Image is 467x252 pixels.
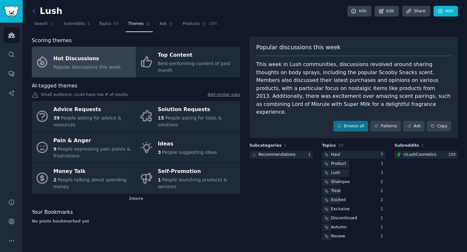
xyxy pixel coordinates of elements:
[158,177,161,182] span: 1
[126,19,153,32] a: Themes
[448,152,458,158] div: 100
[403,121,425,132] a: Ask
[403,152,436,158] div: r/ LushCosmetics
[258,152,295,158] div: Recommendations
[381,188,386,194] div: 2
[322,160,386,168] a: Product3
[381,161,386,167] div: 3
[434,6,458,17] a: Add
[32,101,136,132] a: Advice Requests39People asking for advice & resources
[34,21,48,27] span: Search
[331,215,357,221] div: Discontinued
[136,101,240,132] a: Solution Requests15People asking for tools & solutions
[331,234,345,239] div: Review
[338,143,343,148] span: 10
[322,205,386,213] a: Exclusive1
[331,179,350,185] div: Shampoo
[158,105,237,115] div: Solution Requests
[54,166,133,177] div: Money Talk
[32,219,240,224] div: No posts bookmarked yet
[158,50,237,61] div: Top Content
[370,121,401,132] a: Patterns
[322,178,386,186] a: Shampoo2
[249,151,313,159] a: Recommendations1
[54,177,57,182] span: 2
[322,187,386,195] a: Treat2
[54,115,121,127] span: People asking for advice & resources
[394,151,458,159] a: LushCosmeticsr/LushCosmetics100
[331,161,346,167] div: Product
[162,150,217,155] span: People suggesting ideas
[54,135,133,146] div: Pain & Anger
[322,143,336,149] span: Topics
[333,121,368,132] a: Browse all
[158,166,237,177] div: Self-Promotion
[421,143,424,148] span: 1
[99,21,111,27] span: Topics
[32,163,136,194] a: Money Talk2People talking about spending money
[32,37,72,45] span: Scoring themes
[54,146,57,152] span: 9
[322,223,386,232] a: Autumn1
[158,150,161,155] span: 3
[381,224,386,230] div: 1
[61,19,92,32] a: Subreddits1
[54,146,131,158] span: People expressing pain points & frustrations
[158,61,231,73] span: Best-performing content of past month
[180,19,219,32] a: Products105
[256,43,341,52] span: Popular discussions this week
[322,169,386,177] a: Lush3
[158,139,217,149] div: Ideas
[331,224,347,230] div: Autumn
[54,64,121,70] span: Popular discussions this week
[54,105,133,115] div: Advice Requests
[64,21,85,27] span: Subreddits
[322,196,386,204] a: Excited2
[158,177,227,189] span: People launching products & services
[331,170,341,176] div: Lush
[375,6,399,17] a: Edit
[183,21,200,27] span: Products
[87,21,90,27] span: 1
[32,6,62,17] h2: Lush
[54,115,60,120] span: 39
[4,6,19,17] img: GummySearch logo
[208,92,240,99] a: Add similar subs
[381,170,386,176] div: 3
[331,152,340,158] div: Haul
[381,215,386,221] div: 1
[249,143,281,149] span: Subcategories
[157,19,176,32] a: Ask
[114,21,119,27] span: 59
[128,21,144,27] span: Themes
[158,115,222,127] span: People asking for tools & solutions
[394,143,419,149] span: Subreddits
[402,6,430,17] a: Share
[397,153,401,157] img: LushCosmetics
[54,53,121,64] div: Hot Discussions
[322,151,386,159] a: Haul7
[284,143,286,148] span: 1
[331,206,350,212] div: Exclusive
[322,214,386,223] a: Discontinued1
[331,197,346,203] div: Excited
[32,194,240,204] div: 2 more
[256,61,451,116] div: This week in Lush communities, discussions revolved around sharing thoughts on body sprays, inclu...
[381,179,386,185] div: 2
[347,6,371,17] a: Info
[32,132,136,163] a: Pain & Anger9People expressing pain points & frustrations
[97,19,121,32] a: Topics59
[136,47,240,77] a: Top ContentBest-performing content of past month
[381,234,386,239] div: 1
[381,206,386,212] div: 1
[308,152,313,158] div: 1
[32,19,57,32] a: Search
[32,92,240,99] div: Small audience, could have low # of results.
[32,82,78,90] span: AI-tagged themes
[136,132,240,163] a: Ideas3People suggesting ideas
[158,115,164,120] span: 15
[160,21,167,27] span: Ask
[331,188,341,194] div: Treat
[209,21,217,27] span: 105
[136,163,240,194] a: Self-Promotion1People launching products & services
